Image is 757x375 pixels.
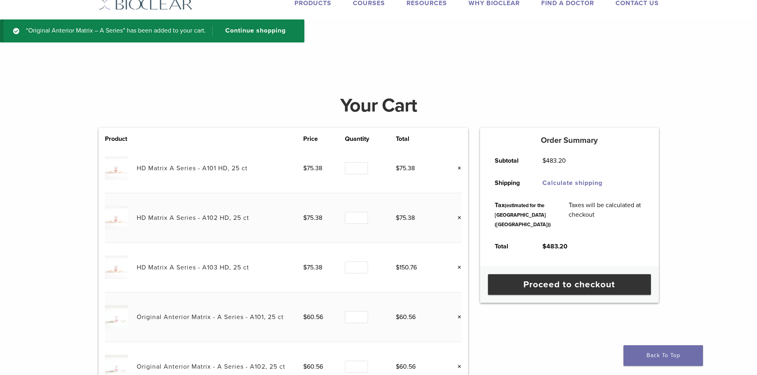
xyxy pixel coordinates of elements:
a: Remove this item [451,213,462,223]
th: Price [303,134,345,144]
th: Total [396,134,440,144]
bdi: 75.38 [303,214,322,222]
th: Subtotal [486,150,534,172]
th: Total [486,235,534,258]
img: HD Matrix A Series - A101 HD, 25 ct [105,156,128,180]
bdi: 150.76 [396,263,417,271]
span: $ [542,242,546,250]
img: Original Anterior Matrix - A Series - A101, 25 ct [105,305,128,329]
a: Original Anterior Matrix - A Series - A101, 25 ct [137,313,284,321]
bdi: 75.38 [303,263,322,271]
span: $ [396,363,399,371]
td: Taxes will be calculated at checkout [560,194,653,235]
span: $ [396,164,399,172]
img: HD Matrix A Series - A102 HD, 25 ct [105,206,128,229]
small: (estimated for the [GEOGRAPHIC_DATA] ([GEOGRAPHIC_DATA])) [495,202,551,228]
span: $ [396,263,399,271]
span: $ [303,363,307,371]
a: Remove this item [451,163,462,173]
bdi: 483.20 [542,242,567,250]
a: Remove this item [451,362,462,372]
img: HD Matrix A Series - A103 HD, 25 ct [105,256,128,279]
h1: Your Cart [93,96,665,115]
th: Shipping [486,172,534,194]
span: $ [303,313,307,321]
bdi: 60.56 [303,313,323,321]
span: $ [303,214,307,222]
th: Product [105,134,137,144]
a: Remove this item [451,262,462,273]
bdi: 60.56 [303,363,323,371]
bdi: 60.56 [396,363,416,371]
a: Back To Top [623,345,703,366]
th: Tax [486,194,560,235]
span: $ [303,263,307,271]
a: Original Anterior Matrix - A Series - A102, 25 ct [137,363,285,371]
a: HD Matrix A Series - A103 HD, 25 ct [137,263,249,271]
bdi: 60.56 [396,313,416,321]
span: $ [542,157,546,165]
h5: Order Summary [480,136,659,145]
bdi: 75.38 [303,164,322,172]
a: Calculate shipping [542,179,602,187]
a: HD Matrix A Series - A101 HD, 25 ct [137,164,248,172]
bdi: 483.20 [542,157,566,165]
bdi: 75.38 [396,214,415,222]
a: HD Matrix A Series - A102 HD, 25 ct [137,214,249,222]
a: Proceed to checkout [488,274,651,295]
th: Quantity [345,134,396,144]
a: Remove this item [451,312,462,322]
span: $ [303,164,307,172]
bdi: 75.38 [396,164,415,172]
span: $ [396,214,399,222]
a: Continue shopping [212,26,292,36]
span: $ [396,313,399,321]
